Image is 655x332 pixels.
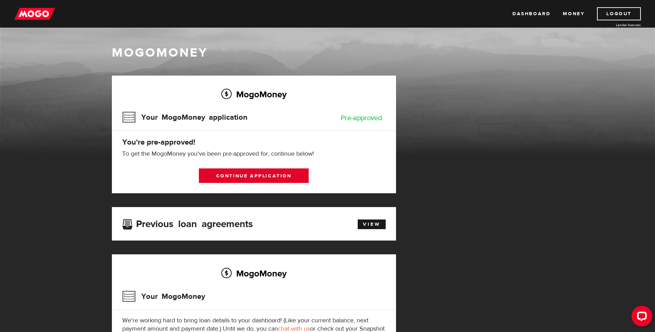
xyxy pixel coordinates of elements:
a: Logout [597,7,641,20]
img: mogo_logo-11ee424be714fa7cbb0f0f49df9e16ec.png [14,7,55,20]
h4: You're pre-approved! [122,137,386,147]
h3: Your MogoMoney [122,287,205,305]
a: Money [563,7,585,20]
a: Continue application [199,168,309,183]
h3: Your MogoMoney application [122,108,248,126]
p: To get the MogoMoney you've been pre-approved for, continue below! [122,150,386,158]
h1: MogoMoney [112,46,543,60]
h2: MogoMoney [122,87,386,101]
iframe: LiveChat chat widget [626,303,655,332]
a: View [358,219,386,229]
a: Dashboard [512,7,550,20]
a: Lender licences [589,22,641,28]
div: Pre-approved [341,115,382,121]
h2: MogoMoney [122,266,386,281]
h3: Previous loan agreements [122,218,253,227]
